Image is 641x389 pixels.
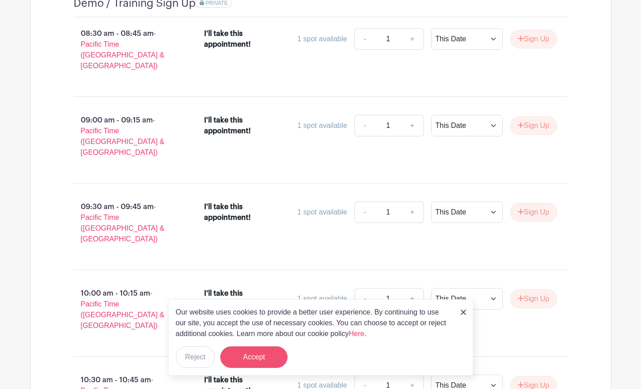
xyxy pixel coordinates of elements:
[297,293,347,304] div: 1 spot available
[204,115,282,136] div: I'll take this appointment!
[204,288,282,310] div: I'll take this appointment!
[297,34,347,44] div: 1 spot available
[176,307,451,339] p: Our website uses cookies to provide a better user experience. By continuing to use our site, you ...
[220,346,288,368] button: Accept
[204,201,282,223] div: I'll take this appointment!
[59,284,190,335] p: 10:00 am - 10:15 am
[510,116,557,135] button: Sign Up
[401,288,423,310] a: +
[297,207,347,218] div: 1 spot available
[510,203,557,222] button: Sign Up
[59,25,190,75] p: 08:30 am - 08:45 am
[510,30,557,48] button: Sign Up
[354,201,375,223] a: -
[354,288,375,310] a: -
[401,201,423,223] a: +
[354,28,375,50] a: -
[461,310,466,315] img: close_button-5f87c8562297e5c2d7936805f587ecaba9071eb48480494691a3f1689db116b3.svg
[354,115,375,136] a: -
[510,289,557,308] button: Sign Up
[176,346,215,368] button: Reject
[59,111,190,162] p: 09:00 am - 09:15 am
[349,330,365,337] a: Here
[59,198,190,248] p: 09:30 am - 09:45 am
[401,115,423,136] a: +
[204,28,282,50] div: I'll take this appointment!
[297,120,347,131] div: 1 spot available
[401,28,423,50] a: +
